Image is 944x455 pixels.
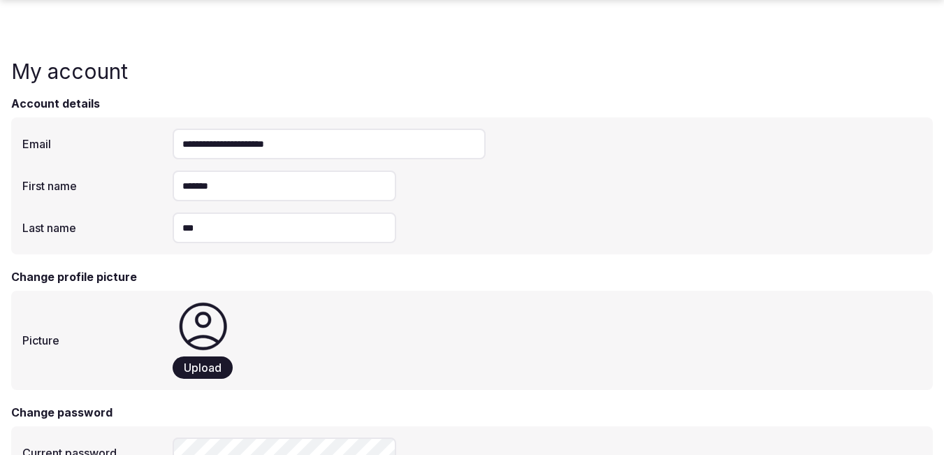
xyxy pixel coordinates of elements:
[184,361,222,375] span: Upload
[11,95,933,112] h3: Account details
[173,356,233,379] button: Upload
[22,138,173,150] label: Email
[11,59,128,84] h1: My account
[22,222,173,233] label: Last name
[11,268,933,285] h3: Change profile picture
[22,335,173,346] label: Picture
[11,404,933,421] h3: Change password
[22,180,173,192] label: First name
